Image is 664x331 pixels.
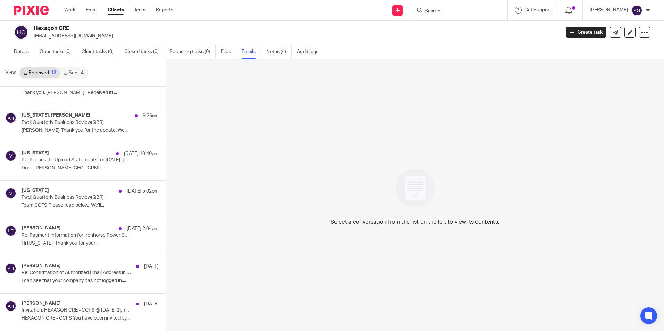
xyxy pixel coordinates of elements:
[108,7,124,14] a: Clients
[22,165,159,171] p: Done [PERSON_NAME] CEO - CPM® -...
[20,67,60,78] a: Received12
[242,45,261,59] a: Emails
[590,7,628,14] p: [PERSON_NAME]
[5,263,16,274] img: svg%3E
[331,218,499,226] p: Select a conversation from the list on the left to view its contents.
[391,164,439,212] img: image
[124,45,164,59] a: Closed tasks (0)
[34,33,556,40] p: [EMAIL_ADDRESS][DOMAIN_NAME]
[156,7,173,14] a: Reports
[221,45,236,59] a: Files
[22,225,61,231] h4: [PERSON_NAME]
[64,7,75,14] a: Work
[5,300,16,312] img: svg%3E
[22,157,131,163] p: Re: Request to Upload Statements for [DATE]–[DATE]
[144,300,159,307] p: [DATE]
[14,45,34,59] a: Details
[22,150,49,156] h4: [US_STATE]
[22,240,159,246] p: Hi [US_STATE], Thank you for your...
[22,90,159,96] p: Thank you, [PERSON_NAME]. Received it! ...
[127,188,159,195] p: [DATE] 5:02pm
[5,225,16,236] img: svg%3E
[22,195,131,201] p: Fwd: Quarterly Business Review(QBR)
[22,120,131,126] p: Fwd: Quarterly Business Review(QBR)
[124,150,159,157] p: [DATE] 10:40pm
[5,188,16,199] img: svg%3E
[297,45,324,59] a: Audit logs
[5,112,16,124] img: svg%3E
[566,27,606,38] a: Create task
[524,8,551,12] span: Get Support
[82,45,119,59] a: Client tasks (0)
[51,70,56,75] div: 12
[5,69,16,76] span: View
[424,8,487,15] input: Search
[22,128,159,134] p: [PERSON_NAME] Thank you for the update. We...
[22,188,49,194] h4: [US_STATE]
[14,25,28,40] img: svg%3E
[81,70,84,75] div: 4
[144,263,159,270] p: [DATE]
[22,263,61,269] h4: [PERSON_NAME]
[22,307,131,313] p: Invitation: HEXAGON CRE - CCFS @ [DATE] 2pm - 2:30pm (CDT) ([US_STATE][EMAIL_ADDRESS][DOMAIN_NAME])
[5,150,16,161] img: svg%3E
[22,300,61,306] h4: [PERSON_NAME]
[22,112,90,118] h4: [US_STATE], [PERSON_NAME]
[22,232,131,238] p: Re: Payment Information for Ironhorse Power Services
[266,45,292,59] a: Notes (4)
[22,278,159,284] p: I can see that your company has not logged in....
[86,7,97,14] a: Email
[14,6,49,15] img: Pixie
[169,45,216,59] a: Recurring tasks (0)
[22,270,131,276] p: Re: Confirmation of Authorized Email Address in AppFolio
[143,112,159,119] p: 9:26am
[127,225,159,232] p: [DATE] 2:04pm
[40,45,76,59] a: Open tasks (0)
[34,25,451,32] h2: Hexagon CRE
[60,67,87,78] a: Sent4
[22,315,159,321] p: HEXAGON CRE - CCFS You have been invited by...
[631,5,642,16] img: svg%3E
[22,203,159,209] p: Team CCFS Please read below. We’ll...
[134,7,146,14] a: Team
